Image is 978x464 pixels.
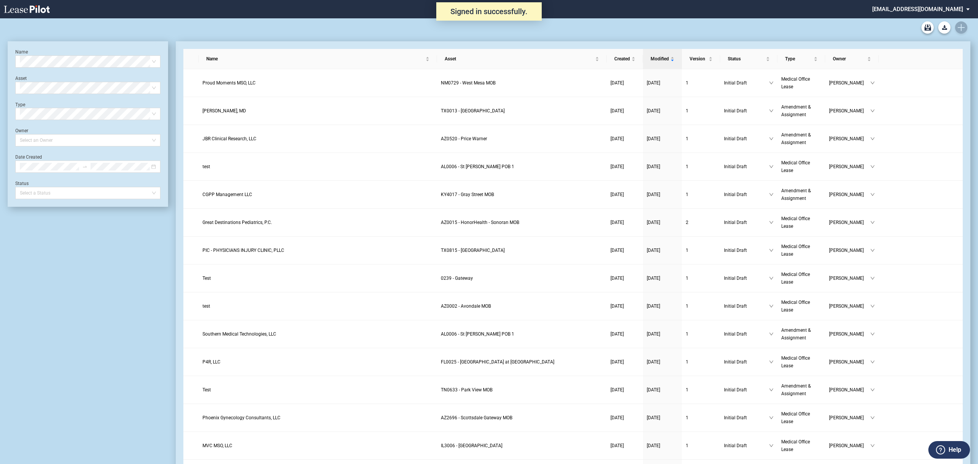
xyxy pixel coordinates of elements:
[441,79,603,87] a: NM0729 - West Mesa MOB
[724,274,769,282] span: Initial Draft
[647,302,678,310] a: [DATE]
[610,386,639,394] a: [DATE]
[647,191,678,198] a: [DATE]
[686,80,688,86] span: 1
[441,303,491,309] span: AZ0002 - Avondale MOB
[686,302,716,310] a: 1
[724,358,769,366] span: Initial Draft
[199,49,437,69] th: Name
[769,136,774,141] span: down
[781,354,821,370] a: Medical Office Lease
[781,299,821,314] a: Medical Office Lease
[781,272,810,285] span: Medical Office Lease
[686,135,716,143] a: 1
[769,220,774,225] span: down
[441,220,519,225] span: AZ0015 - HonorHealth - Sonoran MOB
[829,107,870,115] span: [PERSON_NAME]
[829,358,870,366] span: [PERSON_NAME]
[720,49,777,69] th: Status
[781,328,811,341] span: Amendment & Assignment
[781,438,821,453] a: Medical Office Lease
[441,443,502,448] span: IL3006 - Arlington Heights
[607,49,643,69] th: Created
[781,188,811,201] span: Amendment & Assignment
[829,442,870,449] span: [PERSON_NAME]
[870,332,875,336] span: down
[610,191,639,198] a: [DATE]
[441,163,603,170] a: AL0006 - St [PERSON_NAME] POB 1
[686,79,716,87] a: 1
[202,359,220,365] span: P4R, LLC
[686,387,688,393] span: 1
[724,442,769,449] span: Initial Draft
[921,21,934,34] a: Archive
[441,387,492,393] span: TN0633 - Park View MOB
[441,164,514,169] span: AL0006 - St Vincent POB 1
[610,358,639,366] a: [DATE]
[202,163,433,170] a: test
[610,274,639,282] a: [DATE]
[769,248,774,253] span: down
[441,358,603,366] a: FL0025 - [GEOGRAPHIC_DATA] at [GEOGRAPHIC_DATA]
[781,383,811,396] span: Amendment & Assignment
[928,441,970,459] button: Help
[686,386,716,394] a: 1
[781,410,821,425] a: Medical Office Lease
[647,163,678,170] a: [DATE]
[870,360,875,364] span: down
[686,108,688,114] span: 1
[610,442,639,449] a: [DATE]
[647,359,660,365] span: [DATE]
[781,104,811,117] span: Amendment & Assignment
[870,443,875,448] span: down
[647,136,660,141] span: [DATE]
[686,443,688,448] span: 1
[82,164,87,169] span: swap-right
[769,164,774,169] span: down
[686,303,688,309] span: 1
[647,80,660,86] span: [DATE]
[690,55,707,63] span: Version
[724,302,769,310] span: Initial Draft
[647,192,660,197] span: [DATE]
[202,330,433,338] a: Southern Medical Technologies, LLC
[610,192,624,197] span: [DATE]
[829,191,870,198] span: [PERSON_NAME]
[614,55,630,63] span: Created
[610,415,624,420] span: [DATE]
[647,443,660,448] span: [DATE]
[781,243,821,258] a: Medical Office Lease
[202,107,433,115] a: [PERSON_NAME], MD
[610,80,624,86] span: [DATE]
[686,415,688,420] span: 1
[15,49,28,55] label: Name
[441,331,514,337] span: AL0006 - St Vincent POB 1
[686,276,688,281] span: 1
[651,55,669,63] span: Modified
[610,443,624,448] span: [DATE]
[202,386,433,394] a: Test
[441,248,505,253] span: TX0815 - Remington Oaks
[781,215,821,230] a: Medical Office Lease
[870,81,875,85] span: down
[829,302,870,310] span: [PERSON_NAME]
[829,414,870,422] span: [PERSON_NAME]
[647,387,660,393] span: [DATE]
[781,439,810,452] span: Medical Office Lease
[829,247,870,254] span: [PERSON_NAME]
[936,21,953,34] md-menu: Download Blank Form List
[781,160,810,173] span: Medical Office Lease
[202,220,272,225] span: Great Destinations Pediatrics, P.C.
[15,76,27,81] label: Asset
[647,79,678,87] a: [DATE]
[610,135,639,143] a: [DATE]
[686,330,716,338] a: 1
[686,136,688,141] span: 1
[647,219,678,226] a: [DATE]
[441,108,505,114] span: TX0013 - Katy Medical Complex
[686,274,716,282] a: 1
[441,135,603,143] a: AZ0520 - Price Warner
[781,382,821,397] a: Amendment & Assignment
[870,220,875,225] span: down
[610,164,624,169] span: [DATE]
